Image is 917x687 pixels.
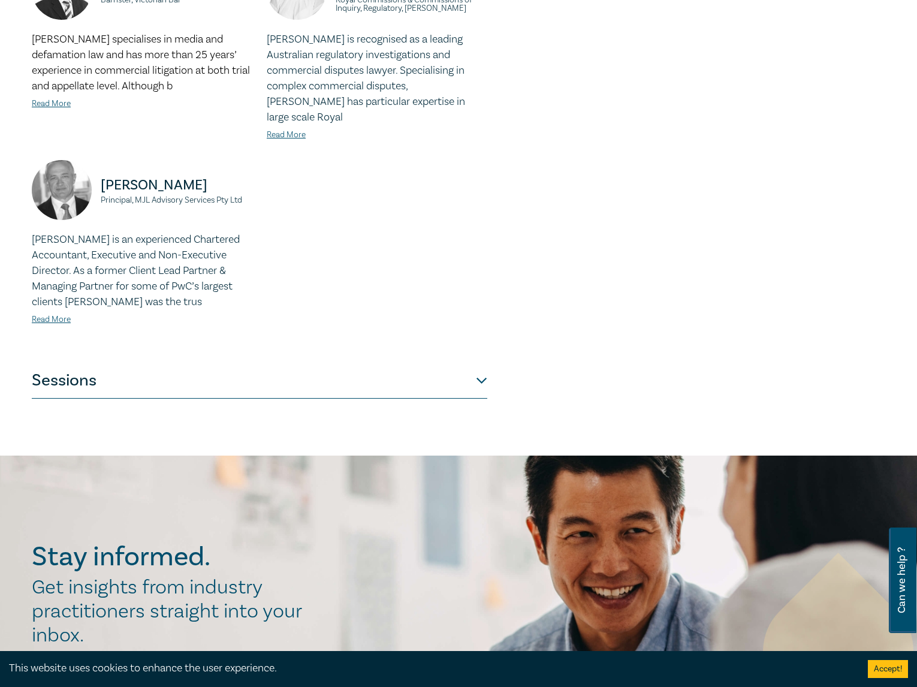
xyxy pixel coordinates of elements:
p: [PERSON_NAME] is recognised as a leading Australian regulatory investigations and commercial disp... [267,32,487,125]
button: Sessions [32,363,487,399]
img: https://s3.ap-southeast-2.amazonaws.com/leo-cussen-store-production-content/Contacts/Mark%20J.%20... [32,160,92,220]
a: Read More [32,314,71,325]
p: [PERSON_NAME] is an experienced Chartered Accountant, Executive and Non-Executive Director. As a ... [32,232,252,310]
a: Read More [32,98,71,109]
button: Accept cookies [868,660,908,678]
h2: Stay informed. [32,541,315,572]
p: [PERSON_NAME] [101,176,252,195]
a: Read More [267,129,306,140]
span: Can we help ? [896,535,907,626]
h2: Get insights from industry practitioners straight into your inbox. [32,575,315,647]
span: [PERSON_NAME] specialises in media and defamation law and has more than 25 years’ experience in c... [32,32,250,93]
div: This website uses cookies to enhance the user experience. [9,661,850,676]
small: Principal, MJL Advisory Services Pty Ltd [101,196,252,204]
